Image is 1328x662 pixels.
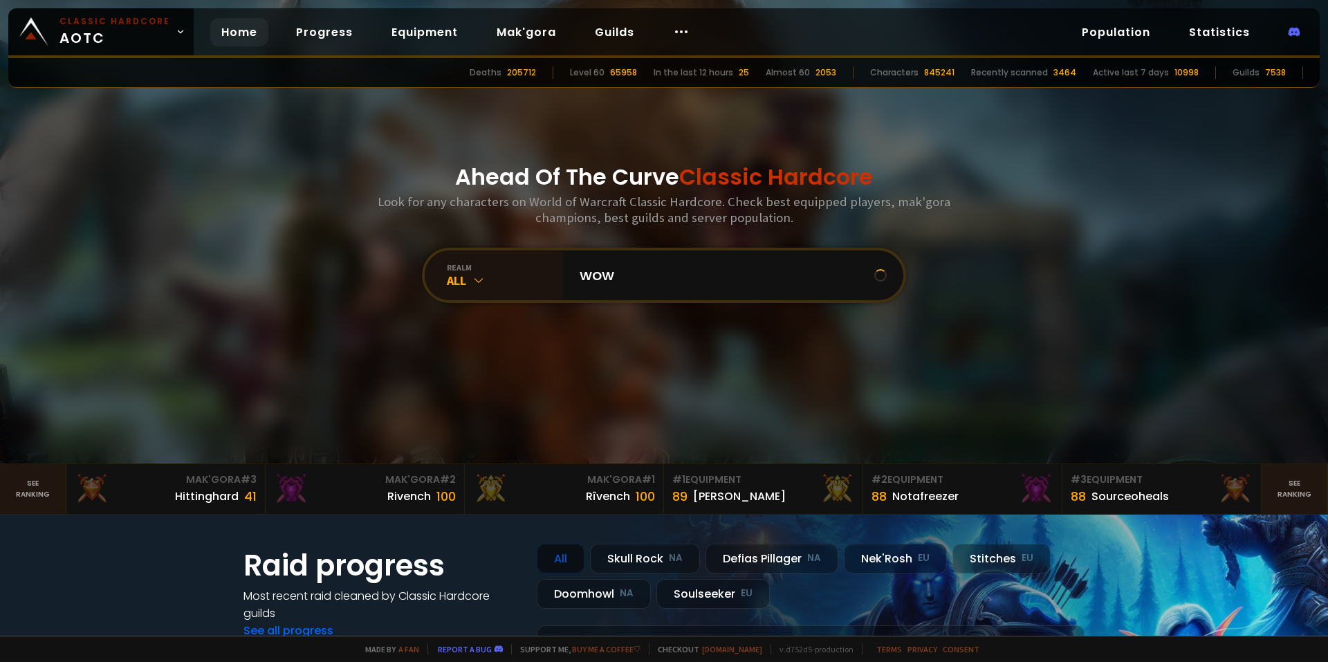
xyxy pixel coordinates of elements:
[465,464,664,514] a: Mak'Gora#1Rîvench100
[243,544,520,587] h1: Raid progress
[1262,464,1328,514] a: Seeranking
[844,544,947,573] div: Nek'Rosh
[918,551,930,565] small: EU
[943,644,979,654] a: Consent
[771,644,854,654] span: v. d752d5 - production
[436,487,456,506] div: 100
[447,262,563,273] div: realm
[739,66,749,79] div: 25
[1091,488,1169,505] div: Sourceoheals
[871,472,887,486] span: # 2
[610,66,637,79] div: 65958
[175,488,239,505] div: Hittinghard
[702,644,762,654] a: [DOMAIN_NAME]
[455,160,873,194] h1: Ahead Of The Curve
[649,644,762,654] span: Checkout
[243,623,333,638] a: See all progress
[537,544,584,573] div: All
[398,644,419,654] a: a fan
[285,18,364,46] a: Progress
[8,8,194,55] a: Classic HardcoreAOTC
[59,15,170,48] span: AOTC
[570,66,605,79] div: Level 60
[971,66,1048,79] div: Recently scanned
[1022,551,1033,565] small: EU
[243,587,520,622] h4: Most recent raid cleaned by Classic Hardcore guilds
[871,472,1053,487] div: Equipment
[507,66,536,79] div: 205712
[636,487,655,506] div: 100
[438,644,492,654] a: Report a bug
[620,587,634,600] small: NA
[387,488,431,505] div: Rivench
[1071,18,1161,46] a: Population
[75,472,257,487] div: Mak'Gora
[1071,472,1253,487] div: Equipment
[679,161,873,192] span: Classic Hardcore
[741,587,753,600] small: EU
[372,194,956,226] h3: Look for any characters on World of Warcraft Classic Hardcore. Check best equipped players, mak'g...
[871,487,887,506] div: 88
[274,472,456,487] div: Mak'Gora
[537,579,651,609] div: Doomhowl
[210,18,268,46] a: Home
[876,644,902,654] a: Terms
[1062,464,1262,514] a: #3Equipment88Sourceoheals
[1071,472,1087,486] span: # 3
[654,66,733,79] div: In the last 12 hours
[440,472,456,486] span: # 2
[511,644,640,654] span: Support me,
[590,544,700,573] div: Skull Rock
[1233,66,1260,79] div: Guilds
[473,472,655,487] div: Mak'Gora
[672,472,854,487] div: Equipment
[766,66,810,79] div: Almost 60
[907,644,937,654] a: Privacy
[586,488,630,505] div: Rîvench
[672,472,685,486] span: # 1
[1174,66,1199,79] div: 10998
[66,464,266,514] a: Mak'Gora#3Hittinghard41
[705,544,838,573] div: Defias Pillager
[815,66,836,79] div: 2053
[537,625,1085,662] a: [DATE]zgpetri on godDefias Pillager8 /90
[447,273,563,288] div: All
[266,464,465,514] a: Mak'Gora#2Rivench100
[656,579,770,609] div: Soulseeker
[470,66,501,79] div: Deaths
[486,18,567,46] a: Mak'gora
[870,66,919,79] div: Characters
[1265,66,1286,79] div: 7538
[672,487,688,506] div: 89
[572,644,640,654] a: Buy me a coffee
[1071,487,1086,506] div: 88
[642,472,655,486] span: # 1
[807,551,821,565] small: NA
[241,472,257,486] span: # 3
[664,464,863,514] a: #1Equipment89[PERSON_NAME]
[59,15,170,28] small: Classic Hardcore
[924,66,954,79] div: 845241
[584,18,645,46] a: Guilds
[669,551,683,565] small: NA
[571,250,874,300] input: Search a character...
[952,544,1051,573] div: Stitches
[380,18,469,46] a: Equipment
[1053,66,1076,79] div: 3464
[693,488,786,505] div: [PERSON_NAME]
[863,464,1062,514] a: #2Equipment88Notafreezer
[244,487,257,506] div: 41
[1178,18,1261,46] a: Statistics
[1093,66,1169,79] div: Active last 7 days
[357,644,419,654] span: Made by
[892,488,959,505] div: Notafreezer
